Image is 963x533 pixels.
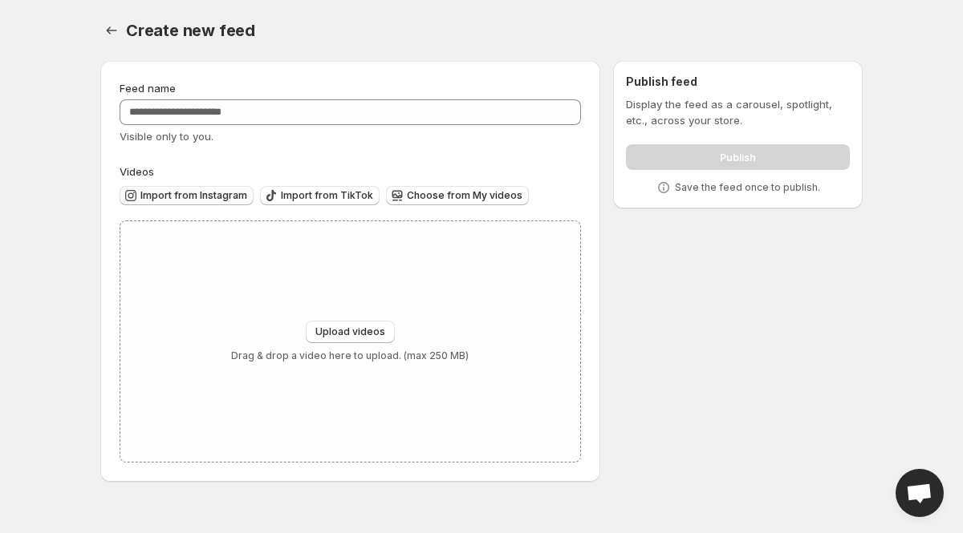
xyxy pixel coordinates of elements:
span: Feed name [120,82,176,95]
p: Display the feed as a carousel, spotlight, etc., across your store. [626,96,850,128]
span: Videos [120,165,154,178]
button: Upload videos [306,321,395,343]
button: Settings [100,19,123,42]
p: Drag & drop a video here to upload. (max 250 MB) [231,349,469,362]
button: Import from Instagram [120,186,254,205]
span: Import from TikTok [281,189,373,202]
span: Upload videos [315,325,385,338]
p: Save the feed once to publish. [675,181,820,194]
span: Import from Instagram [140,189,247,202]
span: Create new feed [126,21,255,40]
h2: Publish feed [626,74,850,90]
button: Choose from My videos [386,186,529,205]
span: Choose from My videos [407,189,522,202]
button: Import from TikTok [260,186,380,205]
div: Open chat [896,469,944,517]
span: Visible only to you. [120,130,213,143]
